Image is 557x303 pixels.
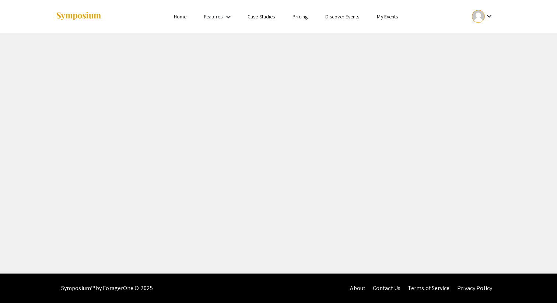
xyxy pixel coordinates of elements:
a: Pricing [292,13,308,20]
a: Privacy Policy [457,284,492,292]
div: Symposium™ by ForagerOne © 2025 [61,274,153,303]
a: About [350,284,365,292]
a: Case Studies [248,13,275,20]
mat-icon: Expand Features list [224,13,233,21]
a: Discover Events [325,13,360,20]
button: Expand account dropdown [464,8,501,25]
img: Symposium by ForagerOne [56,11,102,21]
a: My Events [377,13,398,20]
a: Terms of Service [408,284,450,292]
a: Contact Us [373,284,400,292]
a: Home [174,13,186,20]
a: Features [204,13,223,20]
mat-icon: Expand account dropdown [485,12,494,21]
